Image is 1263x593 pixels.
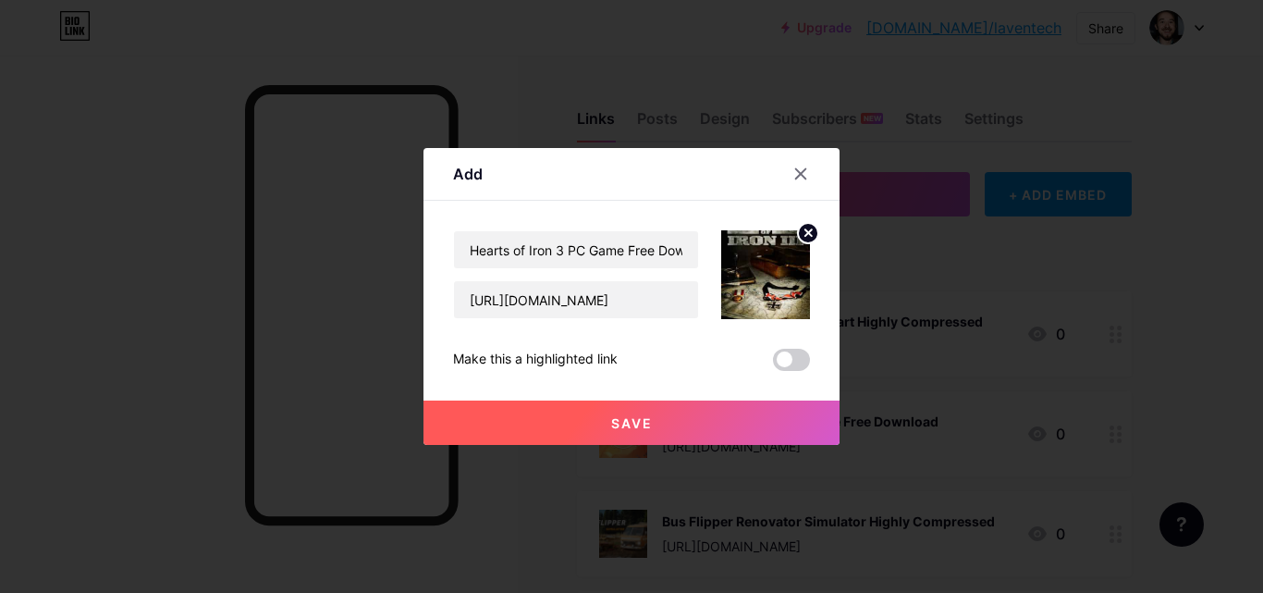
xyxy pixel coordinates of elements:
[721,230,810,319] img: link_thumbnail
[611,415,653,431] span: Save
[454,231,698,268] input: Title
[453,163,483,185] div: Add
[454,281,698,318] input: URL
[423,401,840,445] button: Save
[453,349,618,371] div: Make this a highlighted link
